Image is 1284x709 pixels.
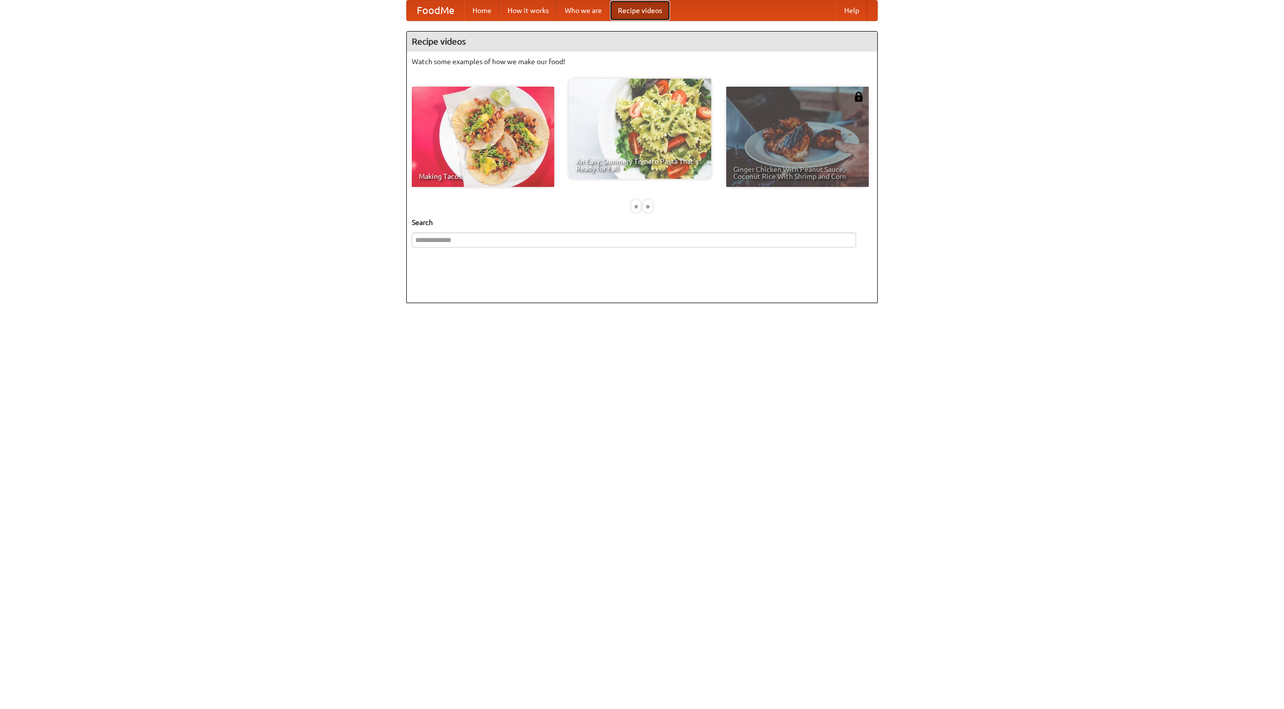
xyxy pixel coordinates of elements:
a: Home [464,1,500,21]
a: An Easy, Summery Tomato Pasta That's Ready for Fall [569,79,711,179]
a: How it works [500,1,557,21]
span: An Easy, Summery Tomato Pasta That's Ready for Fall [576,158,704,172]
div: » [644,200,653,212]
p: Watch some examples of how we make our food! [412,57,872,67]
a: FoodMe [407,1,464,21]
img: 483408.png [854,92,864,102]
a: Recipe videos [610,1,670,21]
h4: Recipe videos [407,32,877,52]
a: Help [836,1,867,21]
a: Who we are [557,1,610,21]
span: Making Tacos [419,173,547,180]
a: Making Tacos [412,87,554,187]
div: « [631,200,640,212]
h5: Search [412,217,872,227]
